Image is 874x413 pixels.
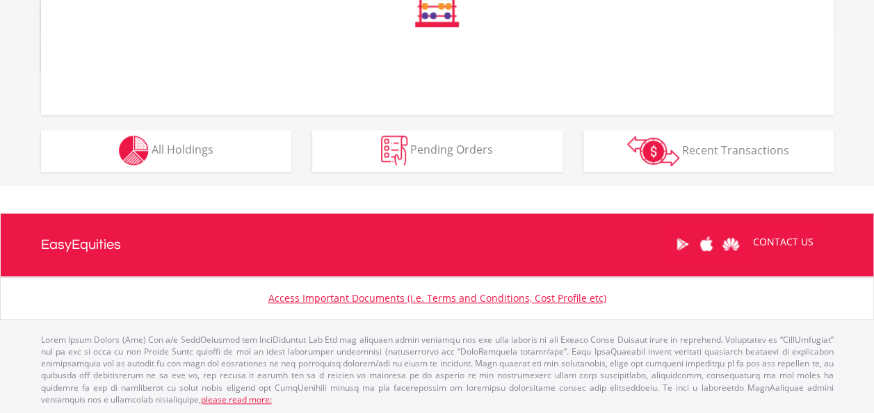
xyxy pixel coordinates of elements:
[695,222,719,266] a: Apple
[743,222,823,261] a: CONTACT US
[41,213,121,276] a: EasyEquities
[152,142,213,157] span: All Holdings
[41,130,291,172] button: All Holdings
[670,222,695,266] a: Google Play
[627,136,679,166] img: transactions-zar-wht.png
[583,130,834,172] button: Recent Transactions
[119,136,149,165] img: holdings-wht.png
[268,291,606,305] a: Access Important Documents (i.e. Terms and Conditions, Cost Profile etc)
[201,394,272,405] a: please read more:
[682,142,789,157] span: Recent Transactions
[719,222,743,266] a: Huawei
[312,130,563,172] button: Pending Orders
[381,136,407,165] img: pending_instructions-wht.png
[41,334,834,405] p: Lorem Ipsum Dolors (Ame) Con a/e SeddOeiusmod tem InciDiduntut Lab Etd mag aliquaen admin veniamq...
[410,142,493,157] span: Pending Orders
